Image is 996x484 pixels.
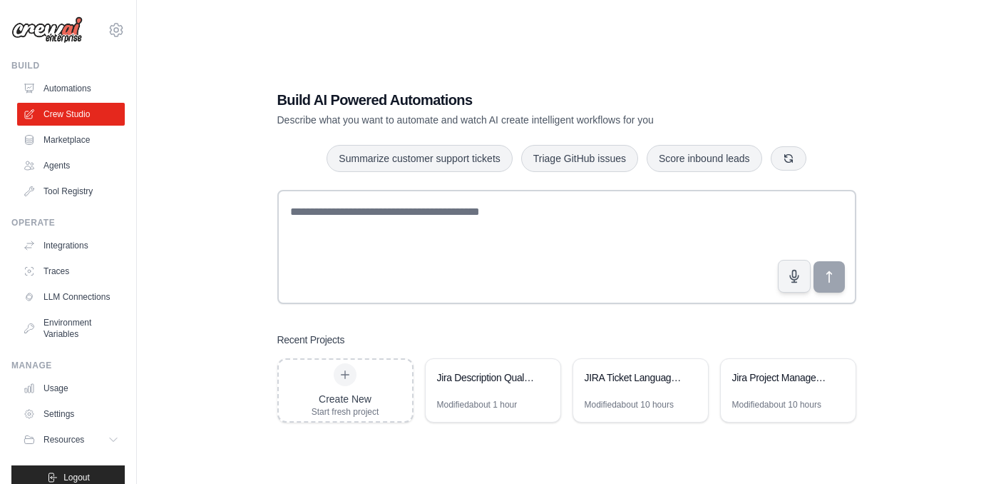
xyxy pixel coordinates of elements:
[43,434,84,445] span: Resources
[312,392,379,406] div: Create New
[17,311,125,346] a: Environment Variables
[277,113,756,127] p: Describe what you want to automate and watch AI create intelligent workflows for you
[11,360,125,371] div: Manage
[277,333,345,347] h3: Recent Projects
[327,145,512,172] button: Summarize customer support tickets
[17,428,125,451] button: Resources
[277,90,756,110] h1: Build AI Powered Automations
[437,399,518,410] div: Modified about 1 hour
[11,60,125,71] div: Build
[17,128,125,151] a: Marketplace
[11,217,125,228] div: Operate
[17,103,125,126] a: Crew Studio
[17,377,125,400] a: Usage
[732,370,830,385] div: Jira Project Management Automation
[17,154,125,177] a: Agents
[17,286,125,308] a: LLM Connections
[647,145,762,172] button: Score inbound leads
[17,234,125,257] a: Integrations
[11,16,83,44] img: Logo
[437,370,535,385] div: Jira Description Quality Analyzer
[521,145,638,172] button: Triage GitHub issues
[17,260,125,283] a: Traces
[312,406,379,418] div: Start fresh project
[17,180,125,203] a: Tool Registry
[732,399,821,410] div: Modified about 10 hours
[585,399,674,410] div: Modified about 10 hours
[17,77,125,100] a: Automations
[17,403,125,425] a: Settings
[771,146,806,171] button: Get new suggestions
[585,370,682,385] div: JIRA Ticket Language Quality Checker
[778,260,811,293] button: Click to speak your automation idea
[63,472,90,483] span: Logout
